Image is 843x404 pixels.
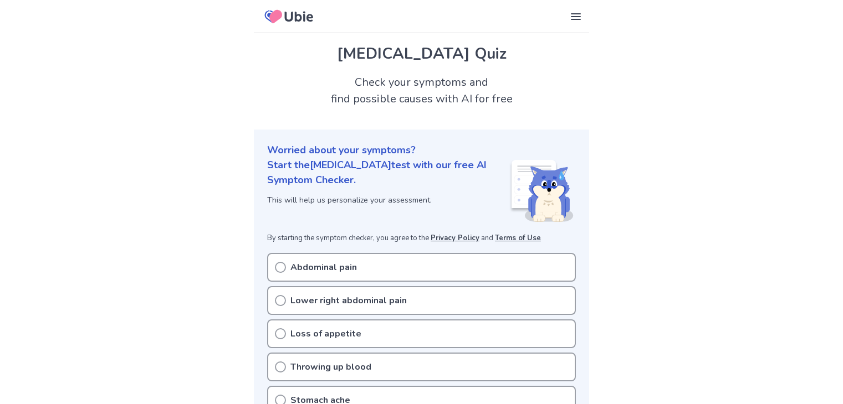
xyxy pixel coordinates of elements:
p: Abdominal pain [290,261,357,274]
p: Throwing up blood [290,360,371,374]
a: Terms of Use [495,233,541,243]
p: Lower right abdominal pain [290,294,407,307]
img: Shiba [509,160,574,222]
p: Loss of appetite [290,327,361,340]
p: Start the [MEDICAL_DATA] test with our free AI Symptom Checker. [267,158,509,188]
p: Worried about your symptoms? [267,143,576,158]
h2: Check your symptoms and find possible causes with AI for free [254,74,589,107]
p: By starting the symptom checker, you agree to the and [267,233,576,244]
h1: [MEDICAL_DATA] Quiz [267,42,576,65]
a: Privacy Policy [431,233,479,243]
p: This will help us personalize your assessment. [267,194,509,206]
